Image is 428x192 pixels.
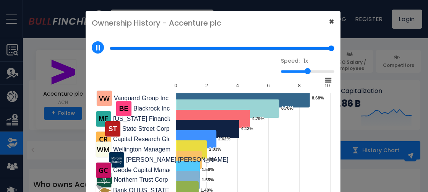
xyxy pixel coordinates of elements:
[205,83,208,88] text: 2
[209,147,221,151] text: 2.03%
[281,106,293,111] text: 6.70%
[252,116,264,121] text: 4.79%
[324,83,330,88] text: 10
[95,44,101,51] img: Logo
[113,167,198,174] span: Geode Capital Management,…
[113,136,189,143] span: Capital Research Global I…
[122,125,170,132] span: State Street Corp
[303,57,308,65] span: 1x
[281,57,303,64] p: Speed:
[109,152,125,168] img: MS.png
[174,83,177,88] text: 0
[202,167,214,172] text: 1.56%
[298,83,301,88] text: 8
[241,126,253,131] text: 4.12%
[267,83,270,88] text: 6
[218,137,230,141] text: 2.62%
[236,83,239,88] text: 4
[114,95,169,102] span: Vanguard Group Inc
[114,176,168,183] span: Northern Trust Corp
[113,146,197,153] span: Wellington Management Gro…
[126,156,229,163] span: [PERSON_NAME] [PERSON_NAME]
[133,105,170,112] span: Blackrock Inc
[113,116,185,122] span: [US_STATE] Financial S…
[96,172,112,188] img: NTRS.png
[202,177,214,182] text: 1.55%
[312,96,324,100] text: 8.68%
